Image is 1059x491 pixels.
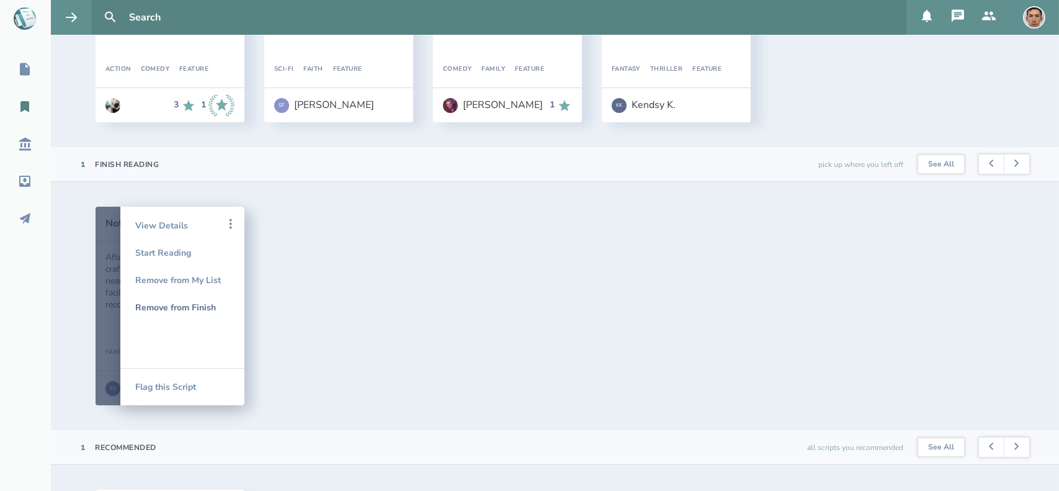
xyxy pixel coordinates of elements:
div: [PERSON_NAME] [463,99,543,110]
div: 3 Recommends [174,94,196,117]
img: user_1756948650-crop.jpg [1023,6,1045,29]
div: Feature [323,66,362,73]
div: Feature [682,66,722,73]
div: all scripts you recommended [807,430,903,464]
div: Remove from My List [135,266,230,294]
div: Feature [505,66,544,73]
div: KK [612,98,627,113]
div: 1 [81,443,86,453]
div: Remove from Finish [135,294,230,321]
a: KKKendsy K. [612,92,676,119]
div: Comedy [131,66,170,73]
button: See All [918,155,964,174]
a: Go to Anthony Miguel Cantu's profile [105,92,120,119]
div: Feature [169,66,208,73]
div: 3 [174,100,179,110]
a: Start Reading [135,239,230,266]
div: 1 Industry Recommends [201,94,235,117]
div: Action [105,66,131,73]
div: Thriller [640,66,682,73]
div: Comedy [443,66,472,73]
div: View Details [135,212,230,239]
div: 1 Recommends [550,98,572,113]
button: See All [918,438,964,457]
div: Kendsy K. [632,99,676,110]
div: Sci-Fi [274,66,294,73]
div: Flag this Script [135,369,230,405]
div: Finish Reading [96,160,159,169]
a: [PERSON_NAME] [443,92,543,119]
div: [PERSON_NAME] [294,99,374,110]
div: Faith [294,66,323,73]
img: user_1718118867-crop.jpg [443,98,458,113]
div: Recommended [96,443,157,453]
div: 1 [550,100,555,110]
div: SF [274,98,289,113]
div: 1 [201,100,206,110]
img: user_1673573717-crop.jpg [105,98,120,113]
a: SF[PERSON_NAME] [274,92,374,119]
div: Fantasy [612,66,640,73]
div: Family [472,66,506,73]
div: 1 [81,160,86,169]
div: pick up where you left off [818,147,903,181]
